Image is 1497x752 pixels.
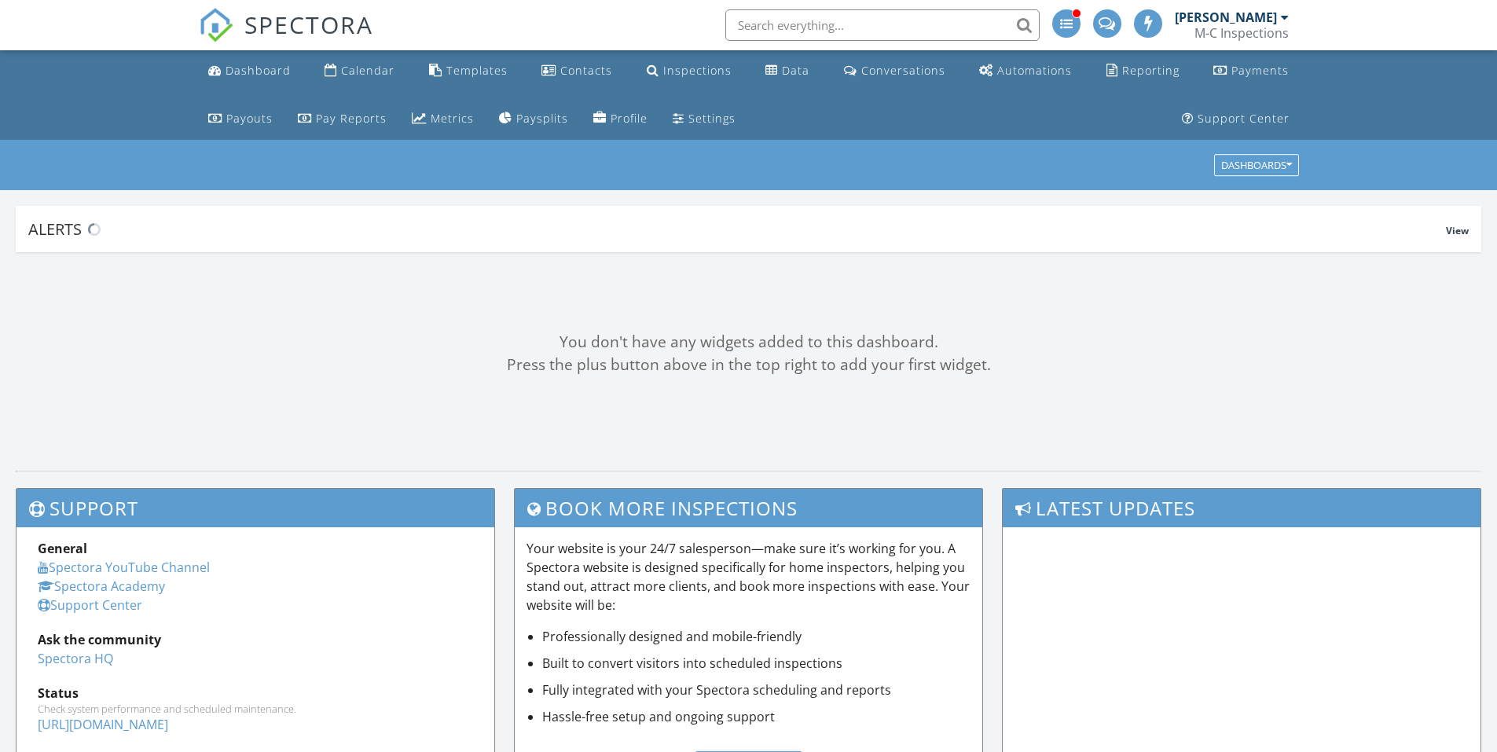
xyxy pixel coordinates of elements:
span: SPECTORA [244,8,373,41]
div: Paysplits [516,111,568,126]
a: Paysplits [493,105,574,134]
div: Conversations [861,63,945,78]
div: [PERSON_NAME] [1175,9,1277,25]
a: Contacts [535,57,618,86]
div: You don't have any widgets added to this dashboard. [16,331,1481,354]
h3: Latest Updates [1003,489,1480,527]
div: Ask the community [38,630,473,649]
div: Reporting [1122,63,1180,78]
div: Alerts [28,218,1446,240]
a: Metrics [405,105,480,134]
div: Pay Reports [316,111,387,126]
div: Automations [997,63,1072,78]
button: Dashboards [1214,155,1299,177]
a: Support Center [1176,105,1296,134]
img: The Best Home Inspection Software - Spectora [199,8,233,42]
h3: Support [17,489,494,527]
a: [URL][DOMAIN_NAME] [38,716,168,733]
strong: General [38,540,87,557]
div: Check system performance and scheduled maintenance. [38,702,473,715]
div: Press the plus button above in the top right to add your first widget. [16,354,1481,376]
div: Templates [446,63,508,78]
a: SPECTORA [199,21,373,54]
div: Profile [611,111,648,126]
div: Dashboards [1221,160,1292,171]
a: Reporting [1100,57,1186,86]
div: Support Center [1198,111,1290,126]
li: Professionally designed and mobile-friendly [542,627,971,646]
a: Spectora Academy [38,578,165,595]
a: Pay Reports [292,105,393,134]
a: Support Center [38,596,142,614]
a: Payments [1207,57,1295,86]
a: Dashboard [202,57,297,86]
div: Payments [1231,63,1289,78]
input: Search everything... [725,9,1040,41]
li: Built to convert visitors into scheduled inspections [542,654,971,673]
div: Dashboard [226,63,291,78]
a: Automations (Advanced) [973,57,1078,86]
a: Data [759,57,816,86]
li: Fully integrated with your Spectora scheduling and reports [542,680,971,699]
a: Conversations [838,57,952,86]
span: View [1446,224,1469,237]
a: Payouts [202,105,279,134]
p: Your website is your 24/7 salesperson—make sure it’s working for you. A Spectora website is desig... [527,539,971,614]
a: Inspections [640,57,738,86]
div: Inspections [663,63,732,78]
div: Metrics [431,111,474,126]
div: M-C Inspections [1194,25,1289,41]
li: Hassle-free setup and ongoing support [542,707,971,726]
div: Calendar [341,63,394,78]
h3: Book More Inspections [515,489,983,527]
a: Templates [423,57,514,86]
div: Payouts [226,111,273,126]
a: Calendar [318,57,401,86]
div: Contacts [560,63,612,78]
a: Settings [666,105,742,134]
a: Spectora HQ [38,650,113,667]
div: Data [782,63,809,78]
div: Status [38,684,473,702]
div: Settings [688,111,736,126]
a: Company Profile [587,105,654,134]
a: Spectora YouTube Channel [38,559,210,576]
